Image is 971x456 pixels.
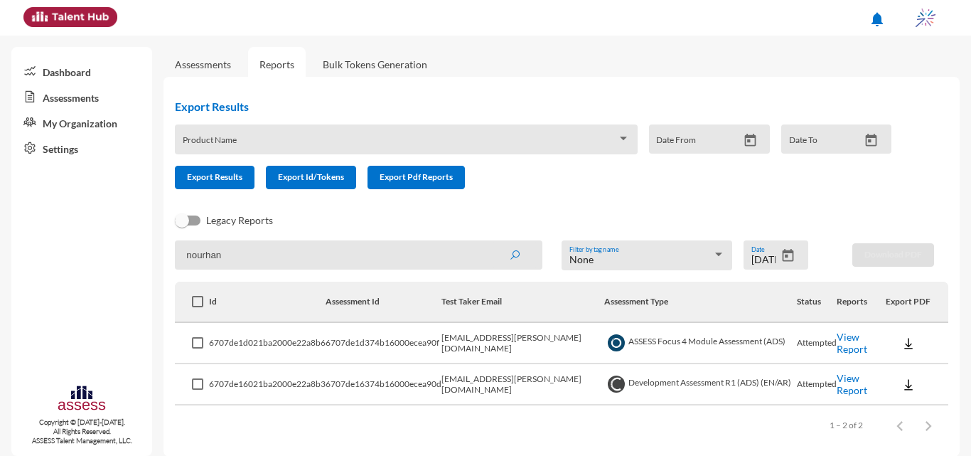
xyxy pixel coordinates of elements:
[797,323,837,364] td: Attempted
[11,58,152,84] a: Dashboard
[11,135,152,161] a: Settings
[569,253,594,265] span: None
[604,323,798,364] td: ASSESS Focus 4 Module Assessment (ADS)
[187,171,242,182] span: Export Results
[326,323,441,364] td: 6707de1d374b16000ecea90f
[175,58,231,70] a: Assessments
[837,282,886,323] th: Reports
[869,11,886,28] mat-icon: notifications
[837,331,867,355] a: View Report
[175,100,903,113] h2: Export Results
[206,212,273,229] span: Legacy Reports
[852,243,934,267] button: Download PDF
[738,133,763,148] button: Open calendar
[441,282,603,323] th: Test Taker Email
[326,282,441,323] th: Assessment Id
[604,364,798,405] td: Development Assessment R1 (ADS) (EN/AR)
[368,166,465,189] button: Export Pdf Reports
[209,364,326,405] td: 6707de16021ba2000e22a8b3
[837,372,867,396] a: View Report
[11,84,152,110] a: Assessments
[266,166,356,189] button: Export Id/Tokens
[380,171,453,182] span: Export Pdf Reports
[11,418,152,445] p: Copyright © [DATE]-[DATE]. All Rights Reserved. ASSESS Talent Management, LLC.
[441,323,603,364] td: [EMAIL_ADDRESS][PERSON_NAME][DOMAIN_NAME]
[175,240,542,270] input: Search by name, token, assessment type, etc.
[886,411,914,440] button: Previous page
[175,405,948,445] mat-paginator: Select page
[57,384,106,415] img: assesscompany-logo.png
[278,171,344,182] span: Export Id/Tokens
[886,282,948,323] th: Export PDF
[604,282,798,323] th: Assessment Type
[441,364,603,405] td: [EMAIL_ADDRESS][PERSON_NAME][DOMAIN_NAME]
[209,323,326,364] td: 6707de1d021ba2000e22a8b6
[175,166,254,189] button: Export Results
[859,133,884,148] button: Open calendar
[830,420,863,430] div: 1 – 2 of 2
[11,110,152,135] a: My Organization
[311,47,439,82] a: Bulk Tokens Generation
[209,282,326,323] th: Id
[797,364,837,405] td: Attempted
[797,282,837,323] th: Status
[326,364,441,405] td: 6707de16374b16000ecea90d
[914,411,943,440] button: Next page
[776,248,800,263] button: Open calendar
[248,47,306,82] a: Reports
[864,249,922,260] span: Download PDF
